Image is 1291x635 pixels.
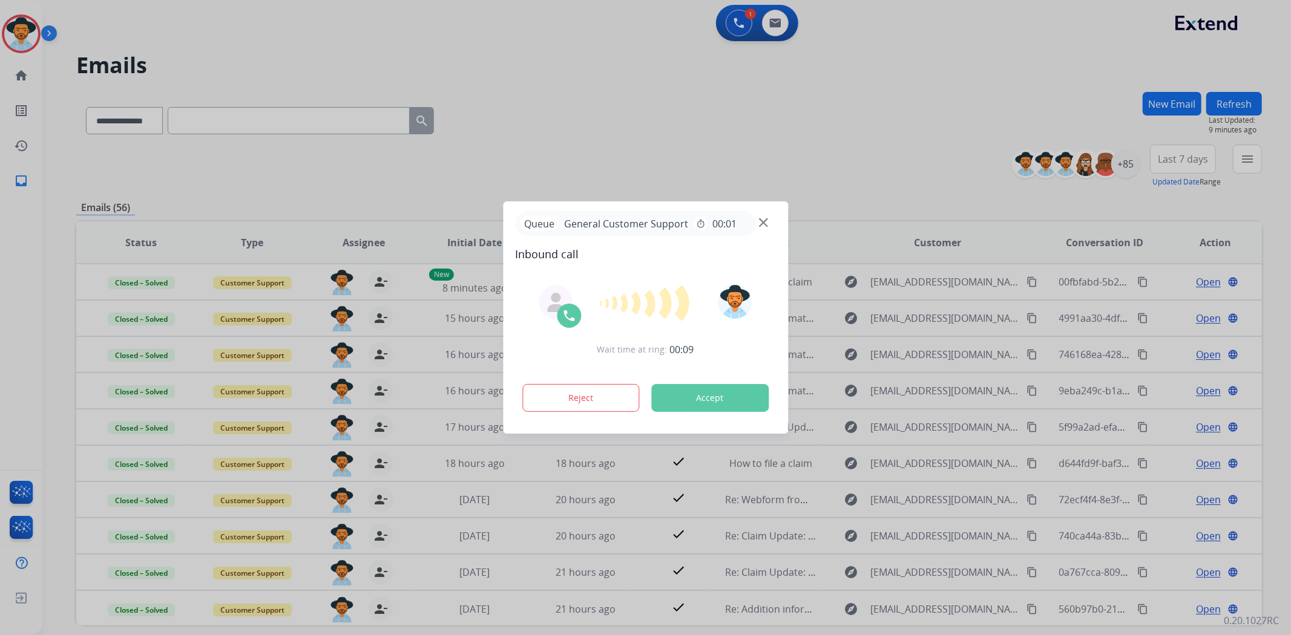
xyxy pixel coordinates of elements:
[718,285,752,319] img: avatar
[520,216,559,231] p: Queue
[515,246,776,262] span: Inbound call
[559,217,693,231] span: General Customer Support
[522,384,640,412] button: Reject
[695,219,705,229] mat-icon: timer
[597,344,668,356] span: Wait time at ring:
[712,217,737,231] span: 00:01
[759,218,768,227] img: close-button
[1224,613,1279,628] p: 0.20.1027RC
[562,308,576,323] img: call-icon
[546,293,565,312] img: agent-avatar
[651,384,769,412] button: Accept
[670,342,694,357] span: 00:09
